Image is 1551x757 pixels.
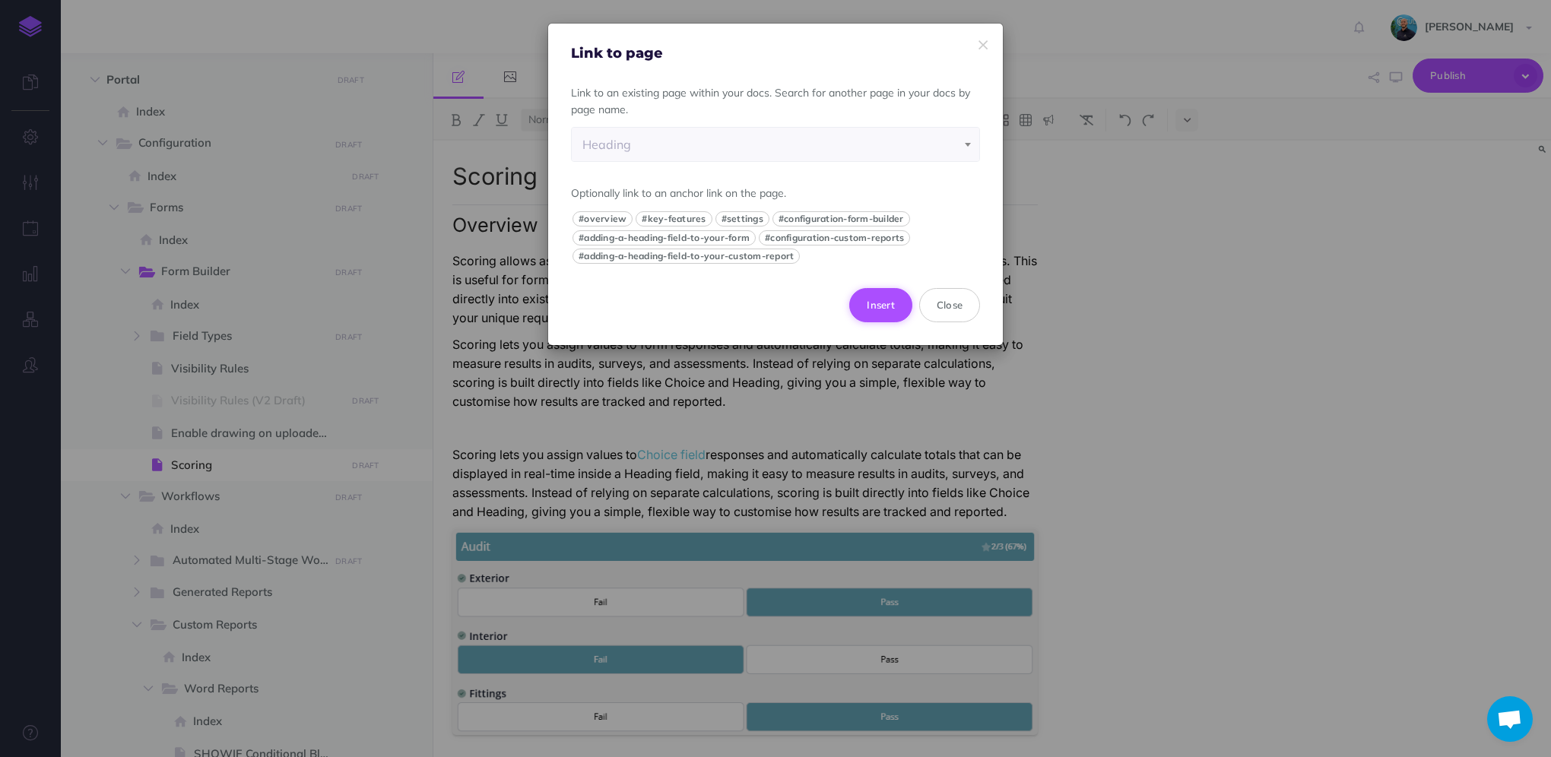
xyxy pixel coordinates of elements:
button: Close [919,288,980,321]
span: Portal > Configuration > Forms > Form builder > Field types > Heading [571,127,980,162]
button: #adding-a-heading-field-to-your-form [573,230,756,245]
p: Optionally link to an anchor link on the page. [571,185,980,201]
span: Portal > Configuration > Forms > Form builder > Field types > Heading [572,128,979,161]
button: #configuration-custom-reports [759,230,910,245]
button: #configuration-form-builder [772,211,910,226]
h4: Link to page [571,46,980,62]
button: Insert [849,288,912,321]
button: #overview [573,211,633,226]
div: Heading [582,128,969,161]
button: #adding-a-heading-field-to-your-custom-report [573,249,800,264]
p: Link to an existing page within your docs. Search for another page in your docs by page name. [571,84,980,119]
button: #key-features [636,211,712,226]
button: #settings [715,211,769,226]
a: Open chat [1487,696,1533,742]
